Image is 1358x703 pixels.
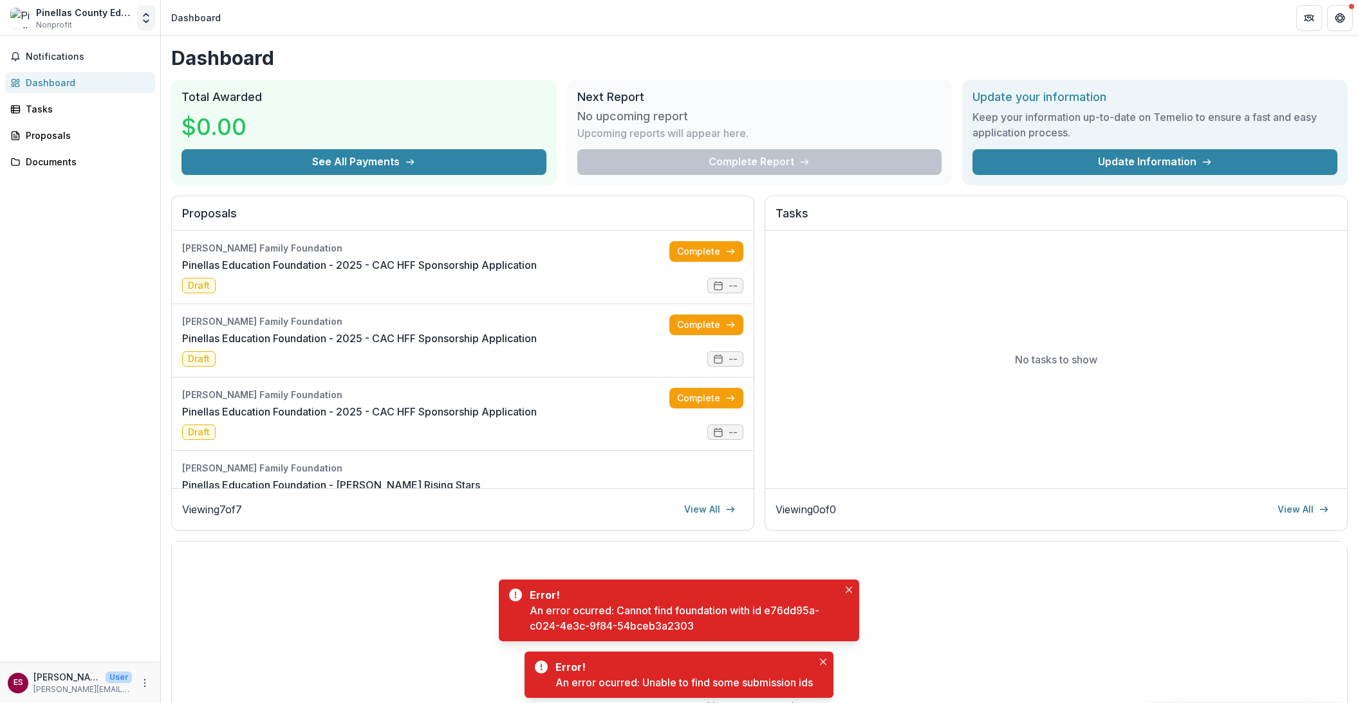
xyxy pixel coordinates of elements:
[776,502,836,517] p: Viewing 0 of 0
[972,149,1337,175] a: Update Information
[555,675,813,690] div: An error ocurred: Unable to find some submission ids
[676,499,743,520] a: View All
[972,109,1337,140] h3: Keep your information up-to-date on Temelio to ensure a fast and easy application process.
[577,109,688,123] h3: No upcoming report
[530,603,839,634] div: An error ocurred: Cannot find foundation with id e76dd95a-c024-4e3c-9f84-54bceb3a2303
[577,125,749,141] p: Upcoming reports will appear here.
[166,8,226,27] nav: breadcrumb
[555,659,808,675] div: Error!
[171,46,1348,69] h1: Dashboard
[669,241,743,262] a: Complete
[33,684,132,695] p: [PERSON_NAME][EMAIL_ADDRESS][PERSON_NAME][DOMAIN_NAME]
[10,8,31,28] img: Pinellas County Education Foundation Inc
[5,125,155,146] a: Proposals
[182,331,537,346] a: Pinellas Education Foundation - 2025 - CAC HFF Sponsorship Application
[577,90,942,104] h2: Next Report
[171,11,221,24] div: Dashboard
[1270,499,1337,520] a: View All
[181,90,546,104] h2: Total Awarded
[26,51,150,62] span: Notifications
[530,587,833,603] div: Error!
[5,151,155,172] a: Documents
[137,5,155,31] button: Open entity switcher
[182,502,242,517] p: Viewing 7 of 7
[669,315,743,335] a: Complete
[182,404,537,419] a: Pinellas Education Foundation - 2025 - CAC HFF Sponsorship Application
[841,582,857,598] button: Close
[776,206,1337,231] h2: Tasks
[1015,352,1097,367] p: No tasks to show
[5,98,155,120] a: Tasks
[5,46,155,67] button: Notifications
[815,654,831,670] button: Close
[1327,5,1353,31] button: Get Help
[181,149,546,175] button: See All Payments
[137,675,153,691] button: More
[26,76,145,89] div: Dashboard
[36,19,72,31] span: Nonprofit
[669,388,743,408] a: Complete
[972,90,1337,104] h2: Update your information
[182,257,537,273] a: Pinellas Education Foundation - 2025 - CAC HFF Sponsorship Application
[36,6,132,19] div: Pinellas County Education Foundation Inc
[26,102,145,116] div: Tasks
[33,670,100,684] p: [PERSON_NAME]
[26,155,145,169] div: Documents
[106,671,132,683] p: User
[5,72,155,93] a: Dashboard
[182,206,743,231] h2: Proposals
[14,679,23,687] div: Elizabeth Szostak
[182,477,480,493] a: Pinellas Education Foundation - [PERSON_NAME] Rising Stars
[181,109,278,144] h3: $0.00
[26,129,145,142] div: Proposals
[1296,5,1322,31] button: Partners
